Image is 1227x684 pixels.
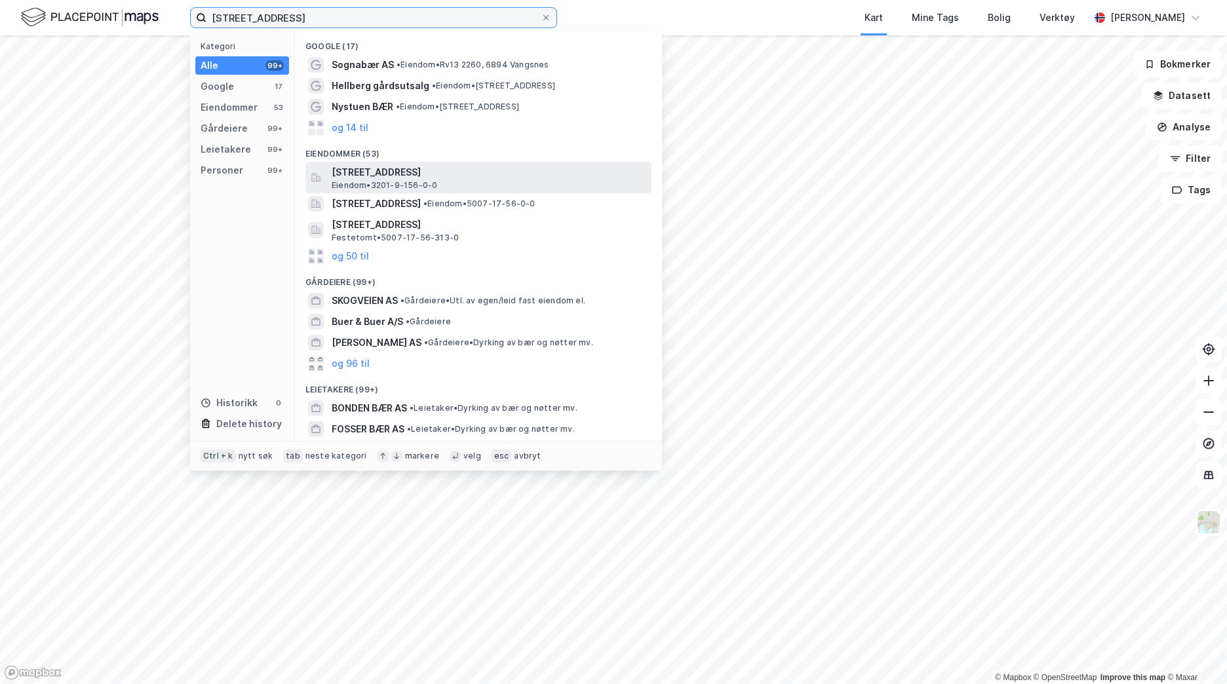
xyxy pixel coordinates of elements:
[396,102,400,111] span: •
[201,395,258,411] div: Historikk
[265,144,284,155] div: 99+
[273,102,284,113] div: 53
[397,60,549,70] span: Eiendom • Rv13 2260, 6894 Vangsnes
[201,100,258,115] div: Eiendommer
[1161,177,1222,203] button: Tags
[1110,10,1185,26] div: [PERSON_NAME]
[265,60,284,71] div: 99+
[332,356,370,371] button: og 96 til
[201,79,234,94] div: Google
[1161,621,1227,684] iframe: Chat Widget
[265,123,284,134] div: 99+
[332,248,369,264] button: og 50 til
[21,6,159,29] img: logo.f888ab2527a4732fd821a326f86c7f29.svg
[1159,145,1222,172] button: Filter
[432,81,436,90] span: •
[1040,10,1075,26] div: Verktøy
[265,165,284,176] div: 99+
[332,120,368,136] button: og 14 til
[396,102,519,112] span: Eiendom • [STREET_ADDRESS]
[332,233,459,243] span: Festetomt • 5007-17-56-313-0
[332,335,421,351] span: [PERSON_NAME] AS
[332,78,429,94] span: Hellberg gårdsutsalg
[332,217,646,233] span: [STREET_ADDRESS]
[865,10,883,26] div: Kart
[410,403,414,413] span: •
[397,60,400,69] span: •
[295,31,662,54] div: Google (17)
[201,58,218,73] div: Alle
[424,337,593,348] span: Gårdeiere • Dyrking av bær og nøtter mv.
[295,138,662,162] div: Eiendommer (53)
[295,267,662,290] div: Gårdeiere (99+)
[423,199,427,208] span: •
[332,314,403,330] span: Buer & Buer A/S
[423,199,536,209] span: Eiendom • 5007-17-56-0-0
[424,337,428,347] span: •
[406,316,410,326] span: •
[201,449,236,463] div: Ctrl + k
[988,10,1011,26] div: Bolig
[1100,673,1165,682] a: Improve this map
[201,162,243,178] div: Personer
[463,451,481,461] div: velg
[201,121,248,136] div: Gårdeiere
[1146,114,1222,140] button: Analyse
[332,99,393,115] span: Nystuen BÆR
[332,180,437,191] span: Eiendom • 3201-9-156-0-0
[405,451,439,461] div: markere
[201,41,289,51] div: Kategori
[332,293,398,309] span: SKOGVEIEN AS
[410,403,577,413] span: Leietaker • Dyrking av bær og nøtter mv.
[1133,51,1222,77] button: Bokmerker
[1034,673,1097,682] a: OpenStreetMap
[305,451,367,461] div: neste kategori
[216,416,282,432] div: Delete history
[201,142,251,157] div: Leietakere
[283,449,303,463] div: tab
[400,295,585,306] span: Gårdeiere • Utl. av egen/leid fast eiendom el.
[406,316,451,327] span: Gårdeiere
[432,81,555,91] span: Eiendom • [STREET_ADDRESS]
[400,295,404,305] span: •
[407,424,411,434] span: •
[332,164,646,180] span: [STREET_ADDRESS]
[407,424,575,434] span: Leietaker • Dyrking av bær og nøtter mv.
[1142,83,1222,109] button: Datasett
[4,665,62,680] a: Mapbox homepage
[332,421,404,437] span: FOSSER BÆR AS
[332,400,407,416] span: BONDEN BÆR AS
[206,8,541,28] input: Søk på adresse, matrikkel, gårdeiere, leietakere eller personer
[273,81,284,92] div: 17
[1196,510,1221,535] img: Z
[1161,621,1227,684] div: Kontrollprogram for chat
[332,196,421,212] span: [STREET_ADDRESS]
[912,10,959,26] div: Mine Tags
[273,398,284,408] div: 0
[239,451,273,461] div: nytt søk
[295,374,662,398] div: Leietakere (99+)
[514,451,541,461] div: avbryt
[332,57,394,73] span: Sognabær AS
[995,673,1031,682] a: Mapbox
[492,449,512,463] div: esc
